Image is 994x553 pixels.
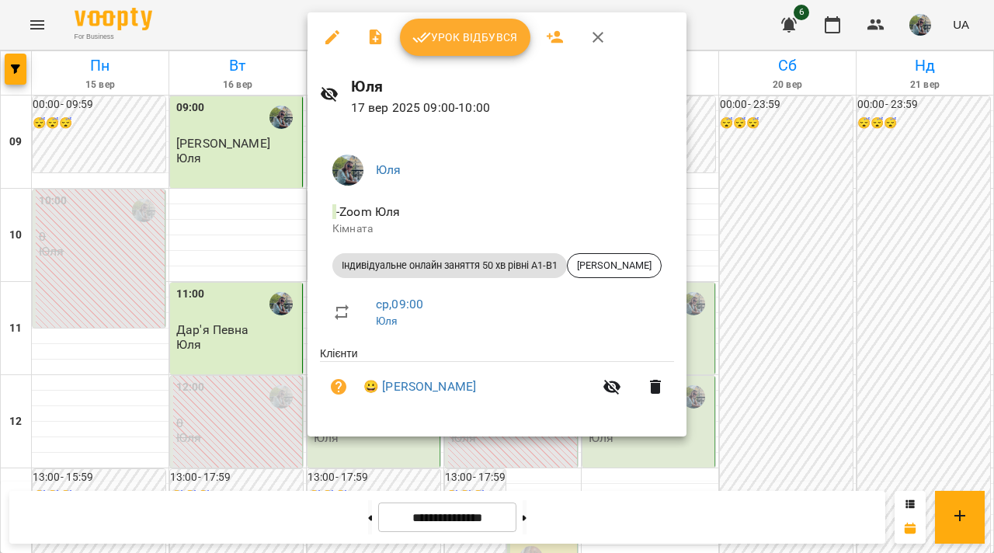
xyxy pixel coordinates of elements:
button: Візит ще не сплачено. Додати оплату? [320,368,357,405]
span: [PERSON_NAME] [568,259,661,273]
p: 17 вер 2025 09:00 - 10:00 [351,99,674,117]
span: Урок відбувся [412,28,518,47]
h6: Юля [351,75,674,99]
a: Юля [376,162,401,177]
span: - Zoom Юля [332,204,404,219]
p: Кімната [332,221,662,237]
img: c71655888622cca4d40d307121b662d7.jpeg [332,155,363,186]
div: [PERSON_NAME] [567,253,662,278]
a: 😀 [PERSON_NAME] [363,377,476,396]
ul: Клієнти [320,346,674,418]
a: ср , 09:00 [376,297,423,311]
button: Урок відбувся [400,19,530,56]
span: Індивідуальне онлайн заняття 50 хв рівні А1-В1 [332,259,567,273]
a: Юля [376,315,398,327]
